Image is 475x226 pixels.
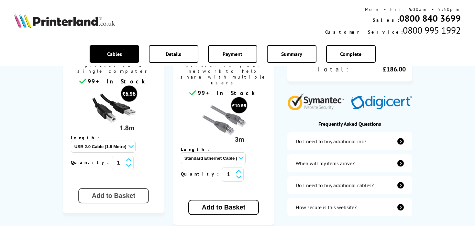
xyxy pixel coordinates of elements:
div: Total: [294,65,350,73]
span: Cables [107,51,122,57]
img: Ethernet cable [199,97,248,145]
div: Frequently Asked Questions [287,121,412,127]
button: Add to Basket [188,200,259,215]
a: items-arrive [287,154,412,172]
span: Details [166,51,181,57]
span: Complete [340,51,361,57]
img: usb cable [89,85,138,134]
span: Connects your printer to a single computer [66,55,161,77]
a: secure-website [287,198,412,216]
a: 0800 840 3699 [399,12,461,24]
img: Digicert [351,96,412,110]
div: When will my items arrive? [296,160,355,167]
span: 99+ In Stock [198,89,258,97]
span: Length: [71,135,105,141]
span: Sales: [373,17,399,23]
div: Do I need to buy additional ink? [296,138,366,145]
span: Quantity: [181,171,222,177]
img: Printerland Logo [14,14,115,28]
span: 0800 995 1992 [403,24,461,36]
span: Summary [281,51,302,57]
span: Length: [181,146,215,152]
div: How secure is this website? [296,204,357,210]
button: Add to Basket [78,188,149,203]
span: 99+ In Stock [88,78,148,85]
span: Quantity: [71,159,112,165]
span: Connects your printer to your network to help share with multiple users [176,55,271,89]
div: £186.00 [350,65,406,73]
div: Do I need to buy additional cables? [296,182,374,188]
a: additional-ink [287,132,412,150]
div: Mon - Fri 9:00am - 5:30pm [325,6,461,12]
img: Symantec Website Security [287,92,348,110]
a: additional-cables [287,176,412,194]
span: Payment [223,51,242,57]
span: Customer Service: [325,29,403,35]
